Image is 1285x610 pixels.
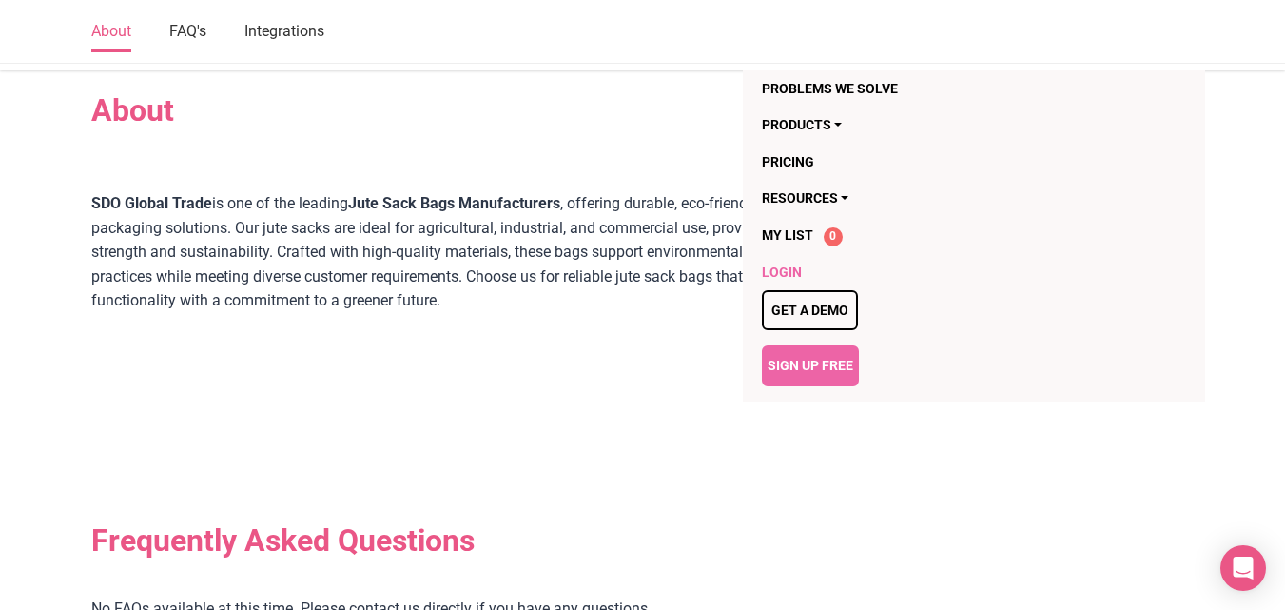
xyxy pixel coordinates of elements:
a: About [91,12,131,52]
h2: About [91,92,890,128]
a: Integrations [244,12,324,52]
a: Resources [762,180,1110,216]
a: Pricing [762,144,1110,180]
a: Get a demo [762,290,858,330]
a: Login [762,254,1110,290]
a: Sign Up Free [762,345,859,385]
div: Open Intercom Messenger [1220,545,1266,591]
span: My List [762,227,813,243]
span: 0 [824,227,843,246]
a: Jute Sack Bags Manufacturers [348,194,560,212]
a: Problems we solve [762,70,1110,107]
strong: SDO Global Trade [91,194,212,212]
a: FAQ's [169,12,206,52]
div: is one of the leading , offering durable, eco-friendly, and cost-effective packaging solutions. O... [91,167,890,313]
a: My List 0 [762,217,1110,254]
a: Products [762,107,1110,143]
h2: Frequently Asked Questions [91,522,890,559]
